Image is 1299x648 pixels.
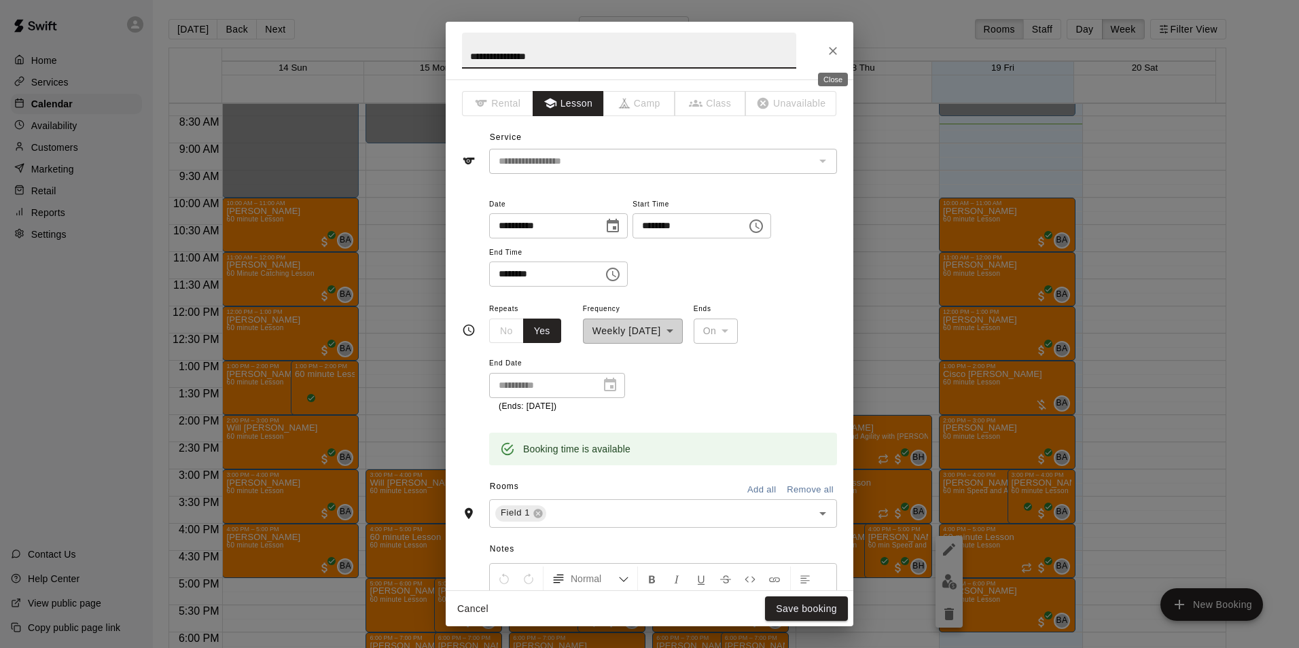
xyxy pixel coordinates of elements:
[599,261,626,288] button: Choose time, selected time is 5:00 PM
[489,149,837,174] div: The service of an existing booking cannot be changed
[633,196,771,214] span: Start Time
[489,319,561,344] div: outlined button group
[493,566,516,591] button: Undo
[462,154,476,168] svg: Service
[451,596,495,622] button: Cancel
[489,244,628,262] span: End Time
[462,507,476,520] svg: Rooms
[675,91,747,116] span: The type of an existing booking cannot be changed
[783,480,837,501] button: Remove all
[763,566,786,591] button: Insert Link
[489,355,625,373] span: End Date
[571,572,618,586] span: Normal
[533,91,604,116] button: Lesson
[495,505,546,522] div: Field 1
[489,300,572,319] span: Repeats
[794,566,817,591] button: Left Align
[740,480,783,501] button: Add all
[714,566,737,591] button: Format Strikethrough
[490,482,519,491] span: Rooms
[765,596,848,622] button: Save booking
[546,566,635,591] button: Formatting Options
[490,132,522,142] span: Service
[499,400,616,414] p: (Ends: [DATE])
[462,91,533,116] span: The type of an existing booking cannot be changed
[694,300,739,319] span: Ends
[523,437,630,461] div: Booking time is available
[690,566,713,591] button: Format Underline
[641,566,664,591] button: Format Bold
[462,323,476,337] svg: Timing
[490,539,837,560] span: Notes
[604,91,675,116] span: The type of an existing booking cannot be changed
[665,566,688,591] button: Format Italics
[583,300,683,319] span: Frequency
[739,566,762,591] button: Insert Code
[743,213,770,240] button: Choose time, selected time is 4:00 PM
[489,196,628,214] span: Date
[523,319,561,344] button: Yes
[694,319,739,344] div: On
[517,566,540,591] button: Redo
[821,39,845,63] button: Close
[813,504,832,523] button: Open
[746,91,837,116] span: The type of an existing booking cannot be changed
[599,213,626,240] button: Choose date, selected date is Sep 19, 2025
[818,73,848,86] div: Close
[495,506,535,520] span: Field 1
